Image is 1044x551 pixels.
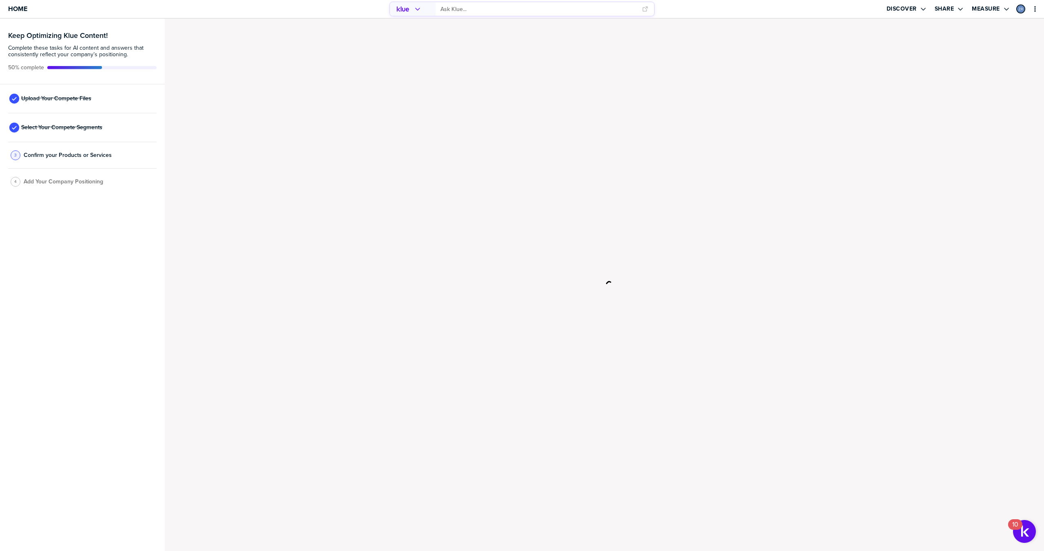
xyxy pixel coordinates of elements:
[8,32,157,39] h3: Keep Optimizing Klue Content!
[935,5,954,13] label: Share
[1015,4,1026,14] a: Edit Profile
[8,5,27,12] span: Home
[8,64,44,71] span: Active
[1016,4,1025,13] div: Zach Russell
[21,95,91,102] span: Upload Your Compete Files
[21,124,102,131] span: Select Your Compete Segments
[8,45,157,58] span: Complete these tasks for AI content and answers that consistently reflect your company’s position...
[24,179,103,185] span: Add Your Company Positioning
[24,152,112,159] span: Confirm your Products or Services
[1013,520,1036,543] button: Open Resource Center, 10 new notifications
[1017,5,1024,13] img: 4895b4f9e561d8dff6cb4991f45553de-sml.png
[972,5,1000,13] label: Measure
[1012,525,1018,535] div: 10
[440,2,637,16] input: Ask Klue...
[887,5,917,13] label: Discover
[14,179,17,185] span: 4
[14,152,17,158] span: 3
